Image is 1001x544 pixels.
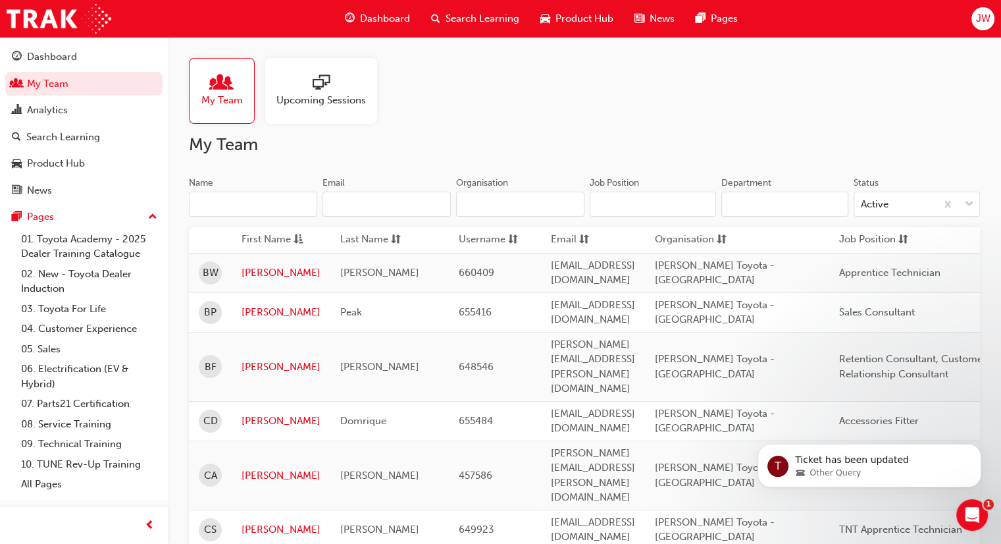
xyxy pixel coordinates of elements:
h2: My Team [189,134,980,155]
span: [EMAIL_ADDRESS][DOMAIN_NAME] [551,299,635,326]
span: people-icon [12,78,22,90]
span: news-icon [12,185,22,197]
input: Department [721,192,848,217]
a: Upcoming Sessions [265,58,388,124]
input: Organisation [456,192,584,217]
div: Active [861,197,888,212]
span: sorting-icon [717,232,727,248]
a: Product Hub [5,151,163,176]
span: Email [551,232,577,248]
span: Dashboard [360,11,410,26]
div: Name [189,177,213,190]
span: Sales Consultant [839,306,915,318]
span: News [650,11,675,26]
span: sessionType_ONLINE_URL-icon [313,74,330,93]
button: Job Positionsorting-icon [839,232,911,248]
div: Organisation [456,177,508,190]
span: [EMAIL_ADDRESS][DOMAIN_NAME] [551,408,635,435]
span: CS [204,522,217,537]
span: 655416 [459,306,492,318]
span: JW [975,11,990,26]
span: [PERSON_NAME] [340,524,419,535]
img: Trak [7,4,111,34]
span: 648546 [459,361,494,373]
a: Analytics [5,98,163,122]
div: Analytics [27,103,68,118]
button: JW [971,7,994,30]
span: BW [203,265,218,281]
span: 649923 [459,524,494,535]
a: 01. Toyota Academy - 2025 Dealer Training Catalogue [16,229,163,264]
a: 06. Electrification (EV & Hybrid) [16,359,163,394]
button: DashboardMy TeamAnalyticsSearch LearningProduct HubNews [5,42,163,205]
input: Name [189,192,317,217]
span: down-icon [965,196,974,213]
span: sorting-icon [579,232,589,248]
div: Product Hub [27,156,85,171]
a: pages-iconPages [685,5,748,32]
span: Peak [340,306,362,318]
a: 02. New - Toyota Dealer Induction [16,264,163,299]
a: News [5,178,163,203]
span: sorting-icon [508,232,518,248]
span: BP [204,305,217,320]
a: 03. Toyota For Life [16,299,163,319]
button: Organisationsorting-icon [655,232,727,248]
span: 660409 [459,267,494,279]
div: Status [854,177,879,190]
span: 655484 [459,415,493,427]
div: Email [322,177,345,190]
input: Job Position [590,192,716,217]
a: My Team [5,72,163,96]
span: [PERSON_NAME] Toyota - [GEOGRAPHIC_DATA] [655,259,775,286]
span: [PERSON_NAME] Toyota - [GEOGRAPHIC_DATA] [655,299,775,326]
span: sorting-icon [898,232,908,248]
a: My Team [189,58,265,124]
span: My Team [201,93,243,108]
span: guage-icon [345,11,355,27]
span: chart-icon [12,105,22,117]
span: Apprentice Technician [839,267,940,279]
span: guage-icon [12,51,22,63]
a: search-iconSearch Learning [421,5,530,32]
span: pages-icon [696,11,706,27]
iframe: Intercom notifications message [738,416,1001,508]
span: 1 [983,499,994,510]
button: Emailsorting-icon [551,232,623,248]
span: Accessories Fitter [839,415,919,427]
span: car-icon [540,11,550,27]
span: 457586 [459,470,492,481]
button: Pages [5,205,163,229]
a: [PERSON_NAME] [242,414,321,429]
span: search-icon [431,11,440,27]
span: Last Name [340,232,388,248]
span: asc-icon [294,232,303,248]
span: [PERSON_NAME][EMAIL_ADDRESS][PERSON_NAME][DOMAIN_NAME] [551,447,635,504]
a: 10. TUNE Rev-Up Training [16,454,163,475]
div: Department [721,177,771,190]
span: news-icon [634,11,644,27]
a: [PERSON_NAME] [242,468,321,483]
a: news-iconNews [624,5,685,32]
span: Username [459,232,505,248]
span: [PERSON_NAME] Toyota - [GEOGRAPHIC_DATA] [655,516,775,543]
div: Pages [27,209,54,225]
a: [PERSON_NAME] [242,360,321,375]
button: Usernamesorting-icon [459,232,531,248]
a: guage-iconDashboard [334,5,421,32]
input: Email [322,192,451,217]
span: [PERSON_NAME] Toyota - [GEOGRAPHIC_DATA] [655,462,775,489]
iframe: Intercom live chat [956,499,988,531]
span: First Name [242,232,291,248]
span: Pages [711,11,738,26]
span: Domrique [340,415,386,427]
span: pages-icon [12,211,22,223]
span: people-icon [213,74,230,93]
a: [PERSON_NAME] [242,522,321,537]
a: 05. Sales [16,339,163,360]
button: First Nameasc-icon [242,232,314,248]
a: car-iconProduct Hub [530,5,624,32]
